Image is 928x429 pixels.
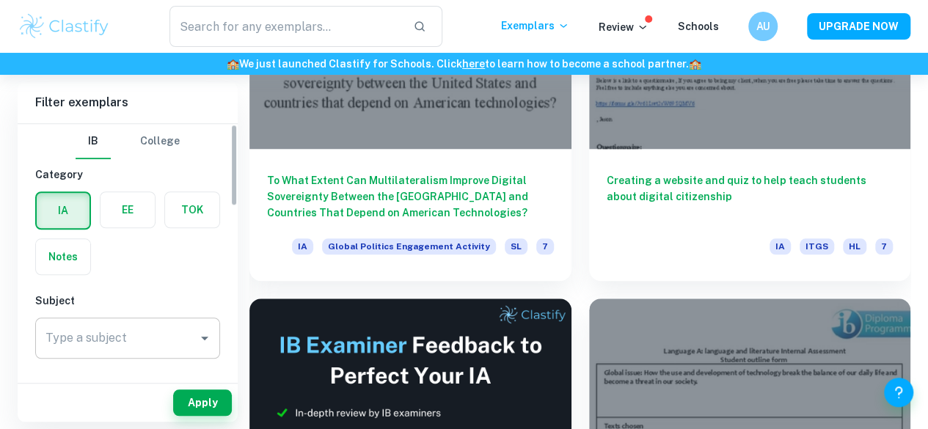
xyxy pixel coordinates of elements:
[267,172,554,221] h6: To What Extent Can Multilateralism Improve Digital Sovereignty Between the [GEOGRAPHIC_DATA] and ...
[755,18,772,34] h6: AU
[194,328,215,348] button: Open
[678,21,719,32] a: Schools
[800,238,834,254] span: ITGS
[770,238,791,254] span: IA
[748,12,778,41] button: AU
[140,124,180,159] button: College
[689,58,701,70] span: 🏫
[322,238,496,254] span: Global Politics Engagement Activity
[165,192,219,227] button: TOK
[37,193,89,228] button: IA
[462,58,485,70] a: here
[101,192,155,227] button: EE
[227,58,239,70] span: 🏫
[599,19,648,35] p: Review
[807,13,910,40] button: UPGRADE NOW
[3,56,925,72] h6: We just launched Clastify for Schools. Click to learn how to become a school partner.
[292,238,313,254] span: IA
[884,378,913,407] button: Help and Feedback
[173,389,232,416] button: Apply
[501,18,569,34] p: Exemplars
[18,12,111,41] img: Clastify logo
[843,238,866,254] span: HL
[607,172,894,221] h6: Creating a website and quiz to help teach students about digital citizenship
[35,293,220,309] h6: Subject
[76,124,180,159] div: Filter type choice
[875,238,893,254] span: 7
[76,124,111,159] button: IB
[505,238,527,254] span: SL
[36,239,90,274] button: Notes
[536,238,554,254] span: 7
[35,166,220,183] h6: Category
[18,82,238,123] h6: Filter exemplars
[169,6,401,47] input: Search for any exemplars...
